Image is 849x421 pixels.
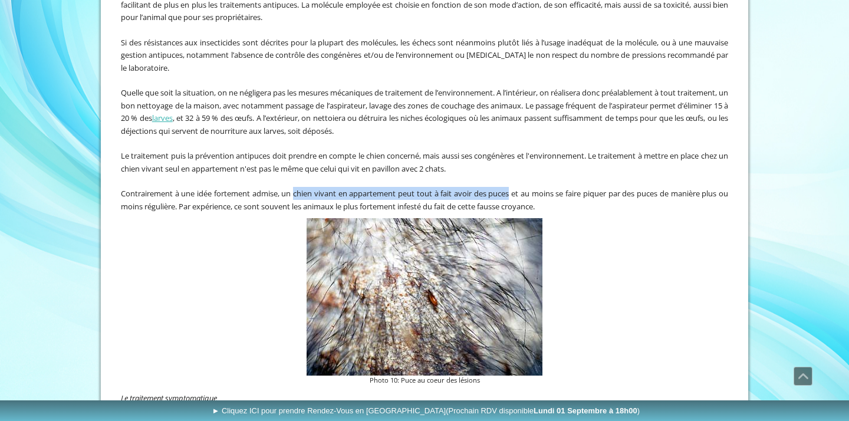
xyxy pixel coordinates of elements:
[121,87,728,136] span: Quelle que soit la situation, on ne négligera pas les mesures mécaniques de traitement de l’envir...
[534,406,637,415] b: Lundi 01 Septembre à 18h00
[121,188,728,212] span: Contrairement à une idée fortement admise, un chien vivant en appartement peut tout à fait avoir ...
[307,376,542,386] figcaption: Photo 10: Puce au coeur des lésions
[121,150,728,174] span: Le traitement puis la prévention antipuces doit prendre en compte le chien concerné, mais aussi s...
[794,367,812,385] span: Défiler vers le haut
[446,406,640,415] span: (Prochain RDV disponible )
[794,367,812,386] a: Défiler vers le haut
[121,37,728,73] span: Si des résistances aux insecticides sont décrites pour la plupart des molécules, les échecs sont ...
[121,393,217,403] span: Le traitement symptomatique
[152,113,173,123] a: larves
[212,406,640,415] span: ► Cliquez ICI pour prendre Rendez-Vous en [GEOGRAPHIC_DATA]
[307,218,542,376] img: Photo 10: Puce au coeur des lésions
